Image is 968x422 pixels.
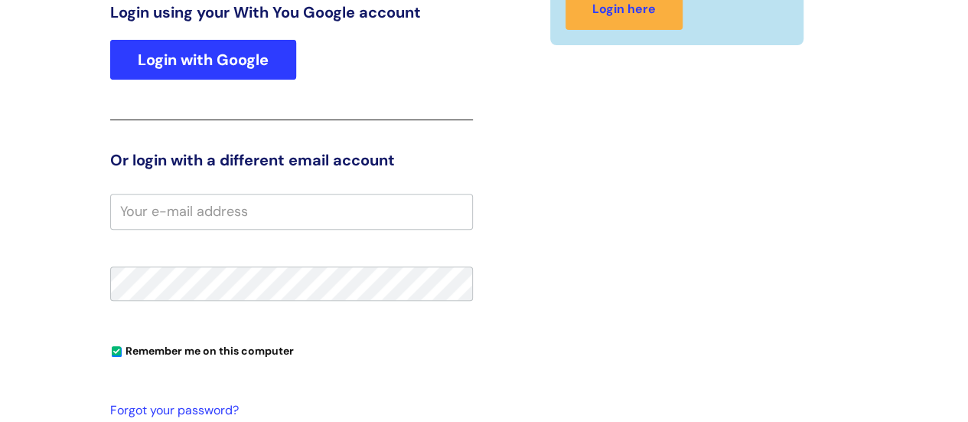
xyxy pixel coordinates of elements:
h3: Login using your With You Google account [110,3,473,21]
input: Your e-mail address [110,194,473,229]
a: Forgot your password? [110,400,465,422]
input: Remember me on this computer [112,347,122,357]
h3: Or login with a different email account [110,151,473,169]
div: You can uncheck this option if you're logging in from a shared device [110,338,473,362]
a: Login with Google [110,40,296,80]
label: Remember me on this computer [110,341,294,358]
